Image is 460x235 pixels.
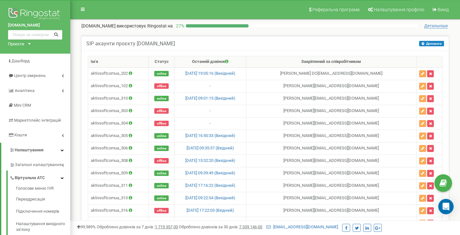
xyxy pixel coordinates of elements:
[246,117,417,130] td: [PERSON_NAME] [EMAIL_ADDRESS][DOMAIN_NAME]
[117,23,173,28] span: використовує Ringostat на
[1,143,70,158] a: Налаштування
[16,193,70,206] a: Переадресація
[81,23,173,29] p: [DOMAIN_NAME]
[11,58,30,63] span: Дашборд
[88,192,149,204] td: aktivsoftcomua_313
[154,83,169,89] span: offline
[154,158,169,163] span: offline
[185,133,235,138] a: [DATE] 16:50:33 (Вихідний)
[374,7,424,12] span: Налаштування профілю
[438,7,449,12] span: Вихід
[88,167,149,179] td: aktivsoftcomua_309
[77,224,96,229] span: 99,989%
[246,56,417,68] th: Закріплений за співробітником
[8,41,24,47] div: Проєкти
[154,195,169,201] span: online
[88,179,149,192] td: aktivsoftcomua_311
[88,204,149,217] td: aktivsoftcomua_316
[15,162,62,168] span: Загальні налаштування
[239,224,262,229] u: 7 339 146,00
[187,146,234,150] a: [DATE] 09:35:37 (Вхідний)
[246,67,417,80] td: [PERSON_NAME] DO [EMAIL_ADDRESS][DOMAIN_NAME]
[185,195,235,200] a: [DATE] 09:22:54 (Вихідний)
[14,118,61,123] span: Маркетплейс інтеграцій
[173,23,186,29] p: 27 %
[10,171,70,184] a: Віртуальна АТС
[246,142,417,155] td: [PERSON_NAME] [EMAIL_ADDRESS][DOMAIN_NAME]
[8,30,62,40] input: Пошук за номером
[8,6,62,22] img: Ringostat logo
[246,167,417,179] td: [PERSON_NAME] [EMAIL_ADDRESS][DOMAIN_NAME]
[174,56,246,68] th: Останній дзвінок
[88,80,149,92] td: aktivsoftcomua_102
[86,41,175,47] h5: SIP акаунти проєкту [DOMAIN_NAME]
[185,158,235,163] a: [DATE] 15:32:20 (Вихідний)
[246,204,417,217] td: [PERSON_NAME] [EMAIL_ADDRESS][DOMAIN_NAME]
[187,208,234,213] a: [DATE] 17:22:03 (Вхідний)
[174,105,246,117] td: -
[185,96,235,101] a: [DATE] 09:01:15 (Вихідний)
[16,205,70,218] a: Підключення номерів
[266,224,338,229] a: [EMAIL_ADDRESS][DOMAIN_NAME]
[154,183,169,188] span: online
[154,71,169,76] span: online
[154,121,169,126] span: offline
[88,142,149,155] td: aktivsoftcomua_306
[154,208,169,213] span: offline
[15,148,43,152] span: Налаштування
[154,133,169,139] span: online
[154,96,169,101] span: online
[14,133,27,137] span: Кошти
[174,117,246,130] td: -
[88,105,149,117] td: aktivsoftcomua_303
[149,56,174,68] th: Статус
[88,67,149,80] td: aktivsoftcomua_202
[15,88,34,93] span: Аналiтика
[246,155,417,167] td: [PERSON_NAME] [EMAIL_ADDRESS][DOMAIN_NAME]
[246,130,417,142] td: [PERSON_NAME] [EMAIL_ADDRESS][DOMAIN_NAME]
[246,105,417,117] td: [PERSON_NAME] [EMAIL_ADDRESS][DOMAIN_NAME]
[438,199,454,214] div: Open Intercom Messenger
[185,171,235,175] a: [DATE] 09:39:49 (Вихідний)
[246,217,417,229] td: [PERSON_NAME] [EMAIL_ADDRESS][DOMAIN_NAME]
[185,71,235,76] a: [DATE] 19:05:16 (Вихідний)
[185,183,235,188] a: [DATE] 17:16:22 (Вихідний)
[246,192,417,204] td: [PERSON_NAME] [EMAIL_ADDRESS][DOMAIN_NAME]
[246,179,417,192] td: [PERSON_NAME] [EMAIL_ADDRESS][DOMAIN_NAME]
[8,22,62,28] a: [DOMAIN_NAME]
[88,155,149,167] td: aktivsoftcomua_308
[312,7,360,12] span: Реферальна програма
[424,23,448,28] span: Детальніше
[246,80,417,92] td: [PERSON_NAME] [EMAIL_ADDRESS][DOMAIN_NAME]
[16,186,70,193] a: Голосове меню IVR
[88,117,149,130] td: aktivsoftcomua_304
[88,130,149,142] td: aktivsoftcomua_305
[88,92,149,105] td: aktivsoftcomua_310
[97,224,178,229] span: Оброблено дзвінків за 7 днів :
[174,80,246,92] td: -
[154,171,169,176] span: online
[14,73,46,78] span: Центр звернень
[15,175,45,181] span: Віртуальна АТС
[154,146,169,151] span: online
[10,157,70,171] a: Загальні налаштування
[179,224,262,229] span: Оброблено дзвінків за 30 днів :
[14,103,31,108] span: Mini CRM
[154,108,169,114] span: offline
[155,224,178,229] u: 1 719 357,00
[246,92,417,105] td: [PERSON_NAME] [EMAIL_ADDRESS][DOMAIN_NAME]
[419,41,444,46] button: Допомога
[88,217,149,229] td: aktivsoftcomua_101
[88,56,149,68] th: Ім'я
